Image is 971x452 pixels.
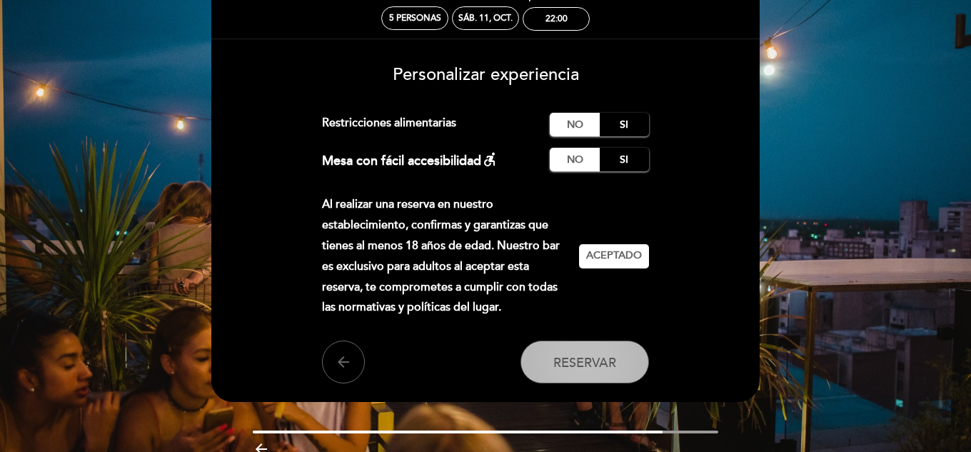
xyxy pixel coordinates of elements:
[553,354,616,370] span: Reservar
[599,113,649,136] label: Si
[335,353,352,371] i: arrow_back
[579,244,649,268] button: Aceptado
[322,148,498,171] div: Mesa con fácil accesibilidad
[599,148,649,171] label: Si
[322,194,580,318] div: Al realizar una reserva en nuestro establecimiento, confirmas y garantizas que tienes al menos 18...
[550,113,600,136] label: No
[520,341,649,383] button: Reservar
[458,13,513,24] div: sáb. 11, oct.
[550,148,600,171] label: No
[389,13,441,24] span: 5 personas
[393,64,579,85] span: Personalizar experiencia
[545,14,568,24] div: 22:00
[481,151,498,168] i: accessible_forward
[322,341,365,383] button: arrow_back
[586,248,642,263] span: Aceptado
[322,113,550,136] div: Restricciones alimentarias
